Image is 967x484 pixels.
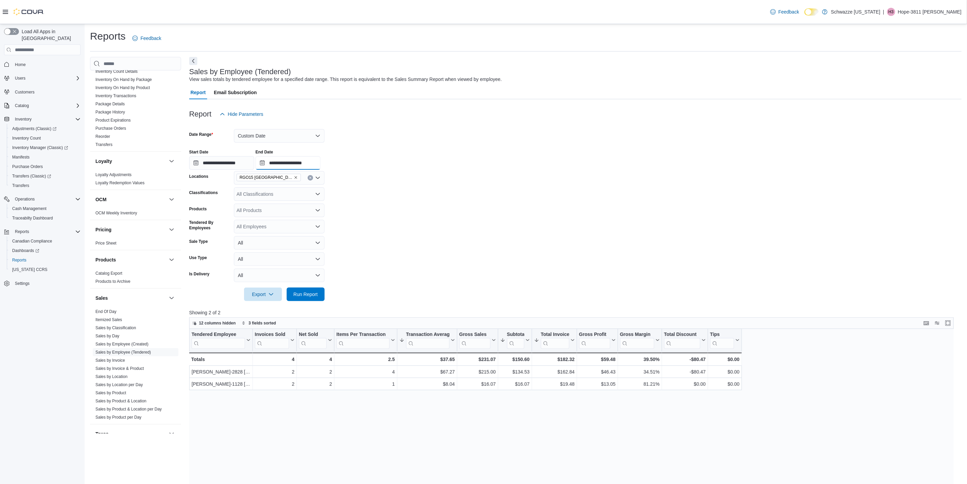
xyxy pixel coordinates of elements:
[579,380,616,388] div: $13.05
[12,115,34,123] button: Inventory
[12,195,81,203] span: Operations
[7,152,83,162] button: Manifests
[459,332,490,349] div: Gross Sales
[95,325,136,330] a: Sales by Classification
[95,69,138,74] span: Inventory Count Details
[620,380,660,388] div: 81.21%
[883,8,884,16] p: |
[189,110,212,118] h3: Report
[239,319,279,327] button: 3 fields sorted
[95,118,131,123] a: Product Expirations
[7,124,83,133] a: Adjustments (Classic)
[19,28,81,42] span: Load All Apps in [GEOGRAPHIC_DATA]
[95,77,152,82] a: Inventory On Hand by Package
[9,266,50,274] a: [US_STATE] CCRS
[944,319,952,327] button: Enter fullscreen
[9,163,81,171] span: Purchase Orders
[12,135,41,141] span: Inventory Count
[12,88,37,96] a: Customers
[293,291,318,298] span: Run Report
[95,93,136,98] a: Inventory Transactions
[168,430,176,438] button: Taxes
[459,355,496,363] div: $231.07
[9,256,29,264] a: Reports
[12,206,46,211] span: Cash Management
[9,172,81,180] span: Transfers (Classic)
[620,332,654,338] div: Gross Margin
[95,211,137,215] a: OCM Weekly Inventory
[9,125,59,133] a: Adjustments (Classic)
[1,278,83,288] button: Settings
[90,308,181,424] div: Sales
[95,406,162,412] span: Sales by Product & Location per Day
[9,144,81,152] span: Inventory Manager (Classic)
[234,129,325,143] button: Custom Date
[399,380,455,388] div: $8.04
[500,355,530,363] div: $150.60
[90,209,181,220] div: OCM
[1,227,83,236] button: Reports
[500,380,530,388] div: $16.07
[12,145,68,150] span: Inventory Manager (Classic)
[664,380,706,388] div: $0.00
[7,236,83,246] button: Canadian Compliance
[922,319,930,327] button: Keyboard shortcuts
[768,5,802,19] a: Feedback
[15,117,31,122] span: Inventory
[1,101,83,110] button: Catalog
[95,391,126,395] a: Sales by Product
[95,399,147,403] a: Sales by Product & Location
[336,332,395,349] button: Items Per Transaction
[9,182,81,190] span: Transfers
[9,266,81,274] span: Washington CCRS
[507,332,524,338] div: Subtotal
[90,51,181,151] div: Inventory
[710,368,740,376] div: $0.00
[299,355,332,363] div: 4
[95,241,116,246] a: Price Sheet
[189,132,213,137] label: Date Range
[15,229,29,234] span: Reports
[710,332,734,349] div: Tips
[95,142,112,147] span: Transfers
[228,111,263,118] span: Hide Parameters
[192,332,245,338] div: Tendered Employee
[9,134,81,142] span: Inventory Count
[664,332,700,338] div: Total Discount
[7,181,83,190] button: Transfers
[255,332,289,338] div: Invoices Sold
[9,214,56,222] a: Traceabilty Dashboard
[95,382,143,387] a: Sales by Location per Day
[9,153,81,161] span: Manifests
[90,29,126,43] h1: Reports
[287,288,325,301] button: Run Report
[7,246,83,255] a: Dashboards
[95,407,162,412] a: Sales by Product & Location per Day
[12,248,39,253] span: Dashboards
[12,238,52,244] span: Canadian Compliance
[315,191,321,197] button: Open list of options
[15,89,35,95] span: Customers
[95,271,122,276] span: Catalog Export
[9,153,32,161] a: Manifests
[234,269,325,282] button: All
[710,355,740,363] div: $0.00
[255,380,294,388] div: 2
[299,332,332,349] button: Net Sold
[12,102,81,110] span: Catalog
[9,247,42,255] a: Dashboards
[620,368,660,376] div: 34.51%
[9,247,81,255] span: Dashboards
[15,196,35,202] span: Operations
[95,126,126,131] a: Purchase Orders
[500,332,530,349] button: Subtotal
[12,102,31,110] button: Catalog
[95,415,141,420] span: Sales by Product per Day
[95,358,125,363] span: Sales by Invoice
[189,220,231,231] label: Tendered By Employees
[256,149,273,155] label: End Date
[579,332,616,349] button: Gross Profit
[500,368,530,376] div: $134.53
[579,332,610,349] div: Gross Profit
